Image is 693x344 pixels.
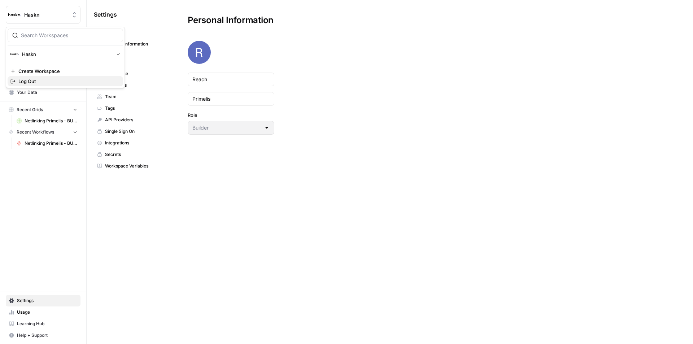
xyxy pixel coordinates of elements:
[6,306,80,318] a: Usage
[94,160,166,172] a: Workspace Variables
[6,318,80,330] a: Learning Hub
[105,117,162,123] span: API Providers
[17,89,77,96] span: Your Data
[105,105,162,112] span: Tags
[6,127,80,138] button: Recent Workflows
[25,118,77,124] span: Netlinking Primelis - BU US Grid
[105,82,162,88] span: Databases
[8,66,123,76] a: Create Workspace
[188,41,211,64] img: avatar
[6,104,80,115] button: Recent Grids
[18,68,117,75] span: Create Workspace
[105,70,162,77] span: Workspace
[21,32,118,39] input: Search Workspaces
[94,137,166,149] a: Integrations
[105,41,162,47] span: Personal Information
[6,295,80,306] a: Settings
[17,321,77,327] span: Learning Hub
[6,27,125,88] div: Workspace: Haskn
[17,309,77,315] span: Usage
[105,163,162,169] span: Workspace Variables
[94,38,166,50] a: Personal Information
[94,103,166,114] a: Tags
[105,151,162,158] span: Secrets
[94,114,166,126] a: API Providers
[94,91,166,103] a: Team
[173,14,288,26] div: Personal Information
[105,140,162,146] span: Integrations
[25,140,77,147] span: Netlinking Primelis - BU US
[94,126,166,137] a: Single Sign On
[6,6,80,24] button: Workspace: Haskn
[17,129,54,135] span: Recent Workflows
[18,78,117,85] span: Log Out
[17,106,43,113] span: Recent Grids
[10,50,19,58] img: Haskn Logo
[8,76,123,86] a: Log Out
[105,93,162,100] span: Team
[24,11,68,18] span: Haskn
[22,51,111,58] span: Haskn
[8,8,21,21] img: Haskn Logo
[6,87,80,98] a: Your Data
[17,297,77,304] span: Settings
[17,332,77,339] span: Help + Support
[94,68,166,79] a: Workspace
[94,79,166,91] a: Databases
[94,10,117,19] span: Settings
[13,115,80,127] a: Netlinking Primelis - BU US Grid
[6,330,80,341] button: Help + Support
[105,128,162,135] span: Single Sign On
[13,138,80,149] a: Netlinking Primelis - BU US
[94,149,166,160] a: Secrets
[188,112,274,119] label: Role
